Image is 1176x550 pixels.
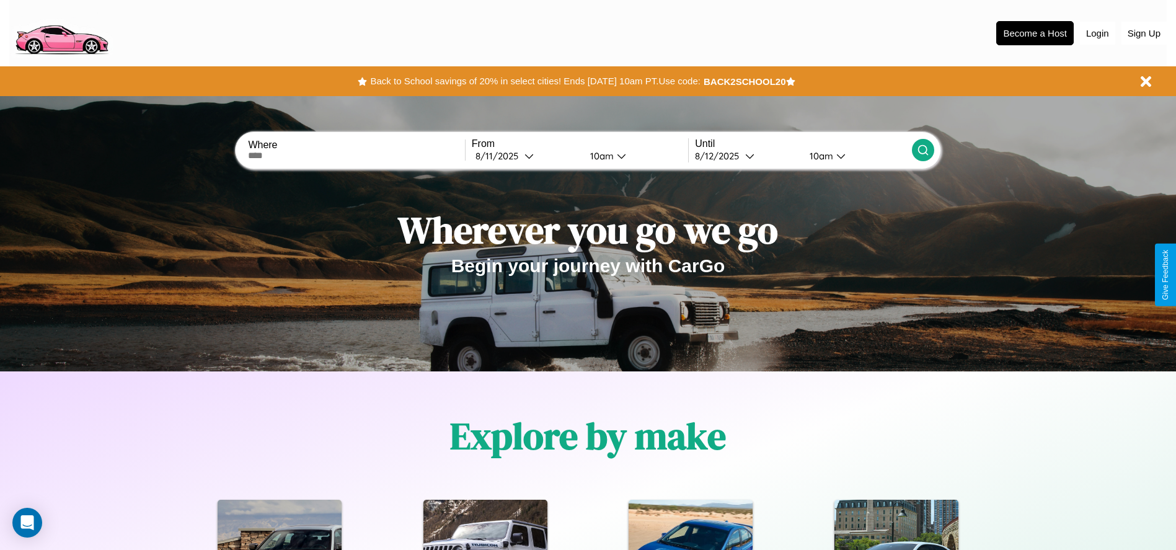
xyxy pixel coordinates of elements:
[450,410,726,461] h1: Explore by make
[580,149,689,162] button: 10am
[1080,22,1115,45] button: Login
[475,150,524,162] div: 8 / 11 / 2025
[248,140,464,151] label: Where
[9,6,113,58] img: logo
[12,508,42,538] div: Open Intercom Messenger
[1121,22,1167,45] button: Sign Up
[996,21,1074,45] button: Become a Host
[584,150,617,162] div: 10am
[472,149,580,162] button: 8/11/2025
[704,76,786,87] b: BACK2SCHOOL20
[1161,250,1170,300] div: Give Feedback
[695,150,745,162] div: 8 / 12 / 2025
[800,149,912,162] button: 10am
[472,138,688,149] label: From
[367,73,703,90] button: Back to School savings of 20% in select cities! Ends [DATE] 10am PT.Use code:
[803,150,836,162] div: 10am
[695,138,911,149] label: Until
